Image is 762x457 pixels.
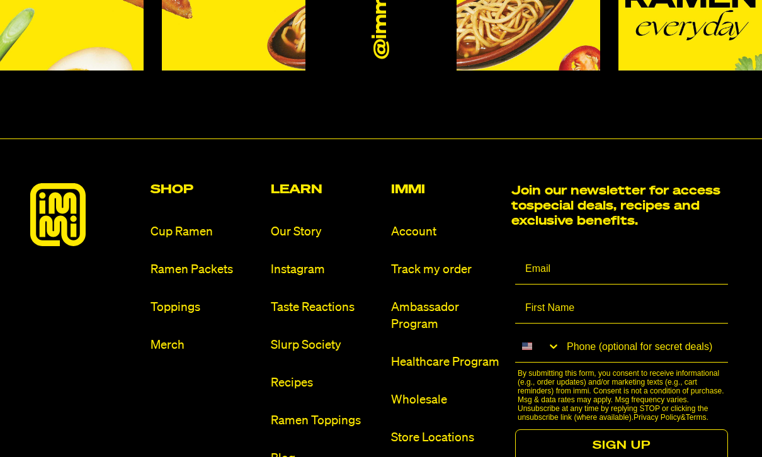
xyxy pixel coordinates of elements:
[515,292,728,324] input: First Name
[391,261,501,278] a: Track my order
[6,398,136,451] iframe: Marketing Popup
[151,337,261,354] a: Merch
[271,299,381,316] a: Taste Reactions
[391,429,501,446] a: Store Locations
[151,183,261,196] h2: Shop
[151,299,261,316] a: Toppings
[271,183,381,196] h2: Learn
[151,261,261,278] a: Ramen Packets
[522,341,532,351] img: United States
[271,375,381,392] a: Recipes
[391,183,501,196] h2: Immi
[271,223,381,240] a: Our Story
[271,261,381,278] a: Instagram
[30,183,86,246] img: immieats
[515,331,560,361] button: Search Countries
[518,369,732,422] p: By submitting this form, you consent to receive informational (e.g., order updates) and/or market...
[391,354,501,371] a: Healthcare Program
[515,253,728,285] input: Email
[271,337,381,354] a: Slurp Society
[560,331,728,362] input: Phone (optional for secret deals)
[151,223,261,240] a: Cup Ramen
[391,392,501,409] a: Wholesale
[511,183,729,228] h2: Join our newsletter for access to special deals, recipes and exclusive benefits.
[391,299,501,333] a: Ambassador Program
[391,223,501,240] a: Account
[634,413,681,422] a: Privacy Policy
[686,413,707,422] a: Terms
[271,412,381,429] a: Ramen Toppings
